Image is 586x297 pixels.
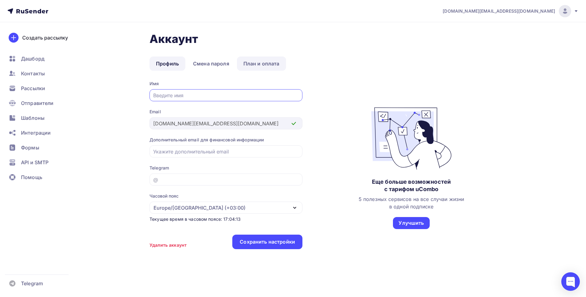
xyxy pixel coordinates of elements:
a: План и оплата [237,56,286,71]
div: Создать рассылку [22,34,68,41]
span: API и SMTP [21,159,48,166]
a: Формы [5,141,78,154]
div: Удалить аккаунт [150,242,187,248]
span: [DOMAIN_NAME][EMAIL_ADDRESS][DOMAIN_NAME] [443,8,555,14]
input: Укажите дополнительный email [153,148,299,155]
div: Дополнительный email для финансовой информации [150,137,302,143]
h1: Аккаунт [150,32,520,46]
div: Улучшить [398,220,424,227]
a: Отправители [5,97,78,109]
a: Контакты [5,67,78,80]
span: Интеграции [21,129,51,136]
span: Помощь [21,174,42,181]
span: Telegram [21,280,43,287]
div: Europe/[GEOGRAPHIC_DATA] (+03:00) [154,204,246,211]
span: Отправители [21,99,54,107]
span: Формы [21,144,39,151]
a: [DOMAIN_NAME][EMAIL_ADDRESS][DOMAIN_NAME] [443,5,579,17]
button: Часовой пояс Europe/[GEOGRAPHIC_DATA] (+03:00) [150,193,302,214]
div: Часовой пояс [150,193,179,199]
span: Рассылки [21,85,45,92]
div: Еще больше возможностей с тарифом uCombo [372,178,451,193]
a: Рассылки [5,82,78,94]
div: @ [153,176,158,183]
div: Telegram [150,165,302,171]
a: Шаблоны [5,112,78,124]
div: Email [150,109,302,115]
span: Дашборд [21,55,44,62]
div: Текущее время в часовом поясе: 17:04:13 [150,216,302,222]
span: Шаблоны [21,114,44,122]
a: Дашборд [5,52,78,65]
a: Профиль [150,56,185,71]
div: Сохранить настройки [240,238,295,245]
a: Смена пароля [187,56,236,71]
input: Введите имя [153,92,299,99]
div: 5 полезных сервисов на все случаи жизни в одной подписке [359,195,464,210]
span: Контакты [21,70,45,77]
div: Имя [150,81,302,87]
